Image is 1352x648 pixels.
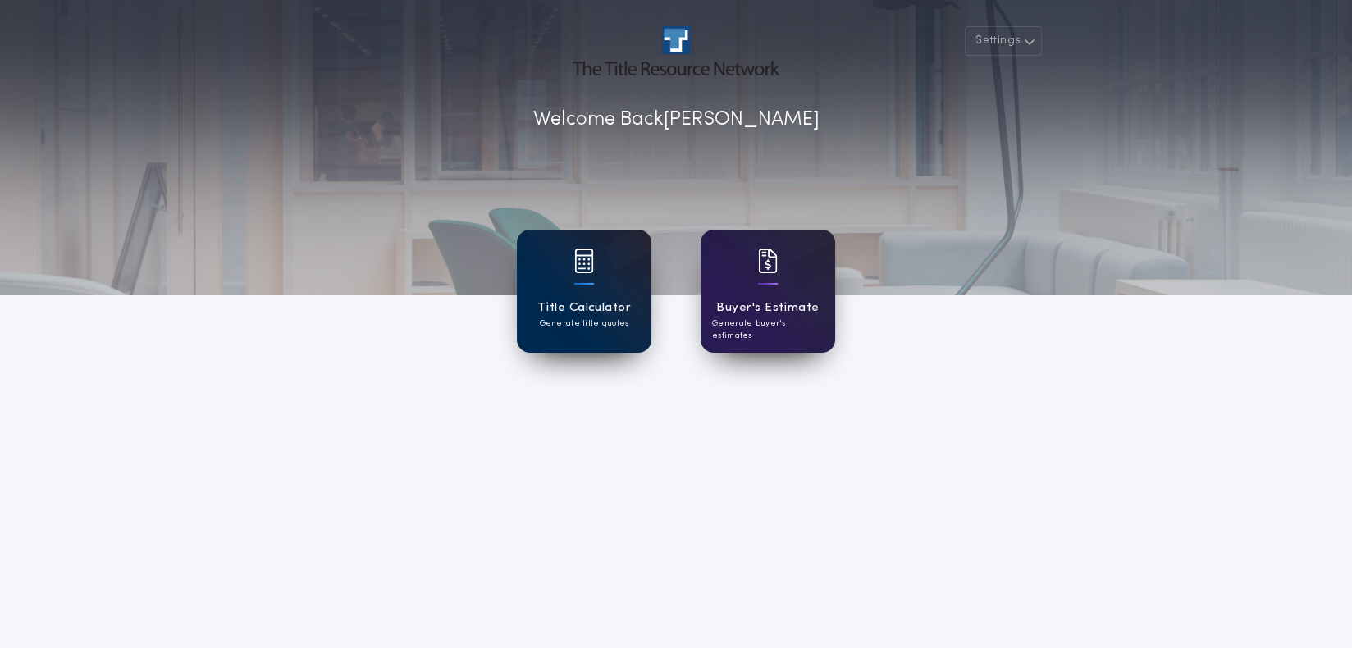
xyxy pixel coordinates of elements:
img: account-logo [573,26,779,75]
h1: Title Calculator [537,299,631,317]
button: Settings [965,26,1042,56]
p: Generate buyer's estimates [712,317,824,342]
a: card iconBuyer's EstimateGenerate buyer's estimates [701,230,835,353]
img: card icon [574,249,594,273]
a: card iconTitle CalculatorGenerate title quotes [517,230,651,353]
p: Generate title quotes [539,317,628,330]
h1: Buyer's Estimate [716,299,819,317]
p: Welcome Back [PERSON_NAME] [533,105,820,135]
img: card icon [758,249,778,273]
